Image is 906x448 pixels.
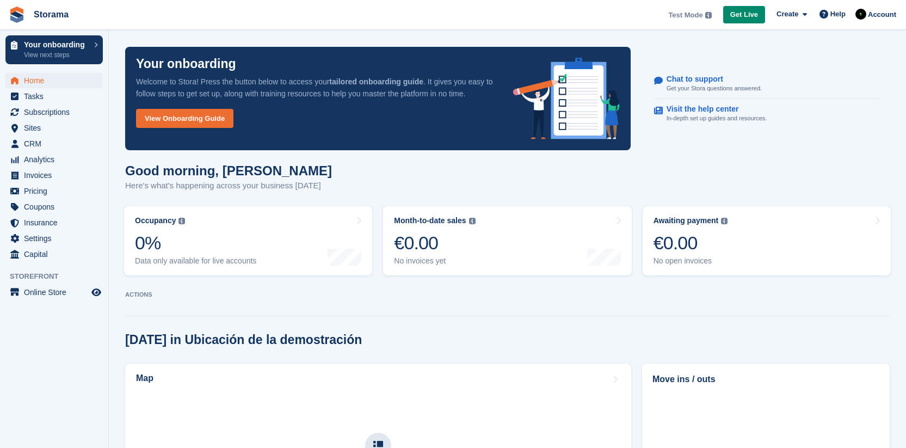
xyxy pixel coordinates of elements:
[730,9,758,20] span: Get Live
[654,69,879,99] a: Chat to support Get your Stora questions answered.
[513,58,620,139] img: onboarding-info-6c161a55d2c0e0a8cae90662b2fe09162a5109e8cc188191df67fb4f79e88e88.svg
[667,75,753,84] p: Chat to support
[125,333,362,347] h2: [DATE] in Ubicación de la demostración
[136,373,153,383] h2: Map
[5,215,103,230] a: menu
[5,168,103,183] a: menu
[705,12,712,19] img: icon-info-grey-7440780725fd019a000dd9b08b2336e03edf1995a4989e88bcd33f0948082b44.svg
[136,109,233,128] a: View Onboarding Guide
[135,256,256,266] div: Data only available for live accounts
[90,286,103,299] a: Preview store
[124,206,372,275] a: Occupancy 0% Data only available for live accounts
[329,77,423,86] strong: tailored onboarding guide
[5,89,103,104] a: menu
[24,41,89,48] p: Your onboarding
[135,216,176,225] div: Occupancy
[776,9,798,20] span: Create
[9,7,25,23] img: stora-icon-8386f47178a22dfd0bd8f6a31ec36ba5ce8667c1dd55bd0f319d3a0aa187defe.svg
[5,73,103,88] a: menu
[654,232,728,254] div: €0.00
[125,163,332,178] h1: Good morning, [PERSON_NAME]
[667,84,762,93] p: Get your Stora questions answered.
[5,136,103,151] a: menu
[24,89,89,104] span: Tasks
[5,285,103,300] a: menu
[136,58,236,70] p: Your onboarding
[643,206,891,275] a: Awaiting payment €0.00 No open invoices
[868,9,896,20] span: Account
[652,373,879,386] h2: Move ins / outs
[24,285,89,300] span: Online Store
[24,50,89,60] p: View next steps
[654,256,728,266] div: No open invoices
[5,152,103,167] a: menu
[24,168,89,183] span: Invoices
[24,120,89,136] span: Sites
[136,76,496,100] p: Welcome to Stora! Press the button below to access your . It gives you easy to follow steps to ge...
[855,9,866,20] img: Stuart Pratt
[721,218,728,224] img: icon-info-grey-7440780725fd019a000dd9b08b2336e03edf1995a4989e88bcd33f0948082b44.svg
[394,216,466,225] div: Month-to-date sales
[723,6,765,24] a: Get Live
[5,105,103,120] a: menu
[5,247,103,262] a: menu
[125,291,890,298] p: ACTIONS
[668,10,702,21] span: Test Mode
[24,183,89,199] span: Pricing
[24,215,89,230] span: Insurance
[29,5,73,23] a: Storama
[24,247,89,262] span: Capital
[178,218,185,224] img: icon-info-grey-7440780725fd019a000dd9b08b2336e03edf1995a4989e88bcd33f0948082b44.svg
[830,9,846,20] span: Help
[469,218,476,224] img: icon-info-grey-7440780725fd019a000dd9b08b2336e03edf1995a4989e88bcd33f0948082b44.svg
[5,231,103,246] a: menu
[5,183,103,199] a: menu
[394,232,475,254] div: €0.00
[667,114,767,123] p: In-depth set up guides and resources.
[24,136,89,151] span: CRM
[654,216,719,225] div: Awaiting payment
[5,35,103,64] a: Your onboarding View next steps
[24,152,89,167] span: Analytics
[5,120,103,136] a: menu
[24,73,89,88] span: Home
[654,99,879,128] a: Visit the help center In-depth set up guides and resources.
[667,105,759,114] p: Visit the help center
[24,105,89,120] span: Subscriptions
[383,206,631,275] a: Month-to-date sales €0.00 No invoices yet
[125,180,332,192] p: Here's what's happening across your business [DATE]
[24,199,89,214] span: Coupons
[24,231,89,246] span: Settings
[10,271,108,282] span: Storefront
[394,256,475,266] div: No invoices yet
[5,199,103,214] a: menu
[135,232,256,254] div: 0%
